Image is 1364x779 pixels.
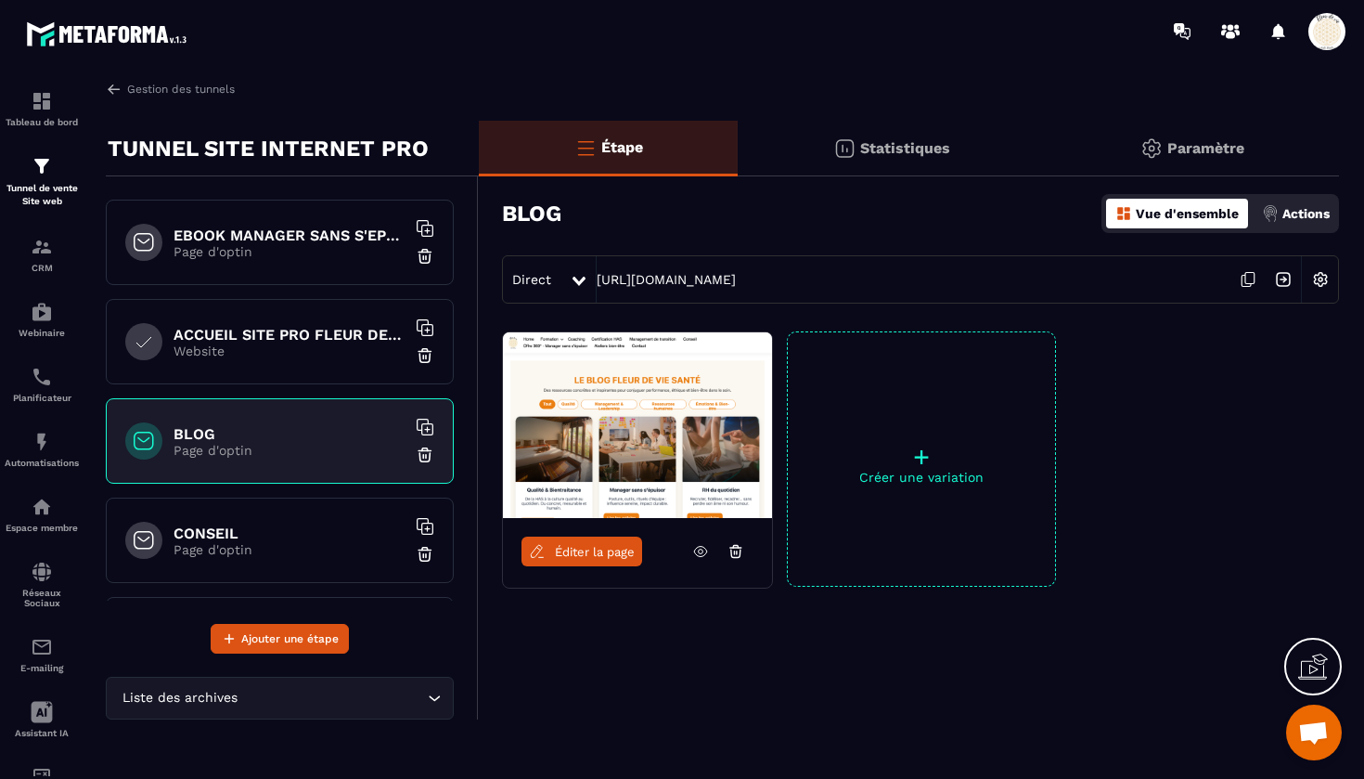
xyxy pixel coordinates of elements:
[860,139,950,157] p: Statistiques
[5,352,79,417] a: schedulerschedulerPlanificateur
[106,81,122,97] img: arrow
[574,136,597,159] img: bars-o.4a397970.svg
[118,688,241,708] span: Liste des archives
[31,155,53,177] img: formation
[1115,205,1132,222] img: dashboard-orange.40269519.svg
[174,443,405,458] p: Page d'optin
[521,537,642,566] a: Éditer la page
[26,17,193,51] img: logo
[31,366,53,388] img: scheduler
[211,624,349,654] button: Ajouter une étape
[5,663,79,673] p: E-mailing
[5,222,79,287] a: formationformationCRM
[1266,262,1301,297] img: arrow-next.bcc2205e.svg
[1262,205,1279,222] img: actions.d6e523a2.png
[31,561,53,583] img: social-network
[174,344,405,358] p: Website
[555,545,635,559] span: Éditer la page
[5,417,79,482] a: automationsautomationsAutomatisations
[174,425,405,443] h6: BLOG
[5,263,79,273] p: CRM
[31,636,53,658] img: email
[5,588,79,608] p: Réseaux Sociaux
[416,247,434,266] img: trash
[833,137,856,160] img: stats.20deebd0.svg
[5,547,79,622] a: social-networksocial-networkRéseaux Sociaux
[1136,206,1239,221] p: Vue d'ensemble
[601,138,643,156] p: Étape
[1282,206,1330,221] p: Actions
[31,236,53,258] img: formation
[416,346,434,365] img: trash
[31,496,53,518] img: automations
[174,227,405,244] h6: EBOOK MANAGER SANS S'EPUISER OFFERT
[31,301,53,323] img: automations
[1286,705,1342,760] div: Ouvrir le chat
[31,431,53,453] img: automations
[241,688,423,708] input: Search for option
[174,244,405,259] p: Page d'optin
[5,328,79,338] p: Webinaire
[416,446,434,464] img: trash
[108,130,429,167] p: TUNNEL SITE INTERNET PRO
[5,117,79,127] p: Tableau de bord
[512,272,551,287] span: Direct
[597,272,736,287] a: [URL][DOMAIN_NAME]
[174,525,405,542] h6: CONSEIL
[5,393,79,403] p: Planificateur
[5,287,79,352] a: automationsautomationsWebinaire
[106,677,454,720] div: Search for option
[5,622,79,687] a: emailemailE-mailing
[5,728,79,738] p: Assistant IA
[788,470,1055,485] p: Créer une variation
[416,545,434,564] img: trash
[241,630,339,648] span: Ajouter une étape
[788,444,1055,470] p: +
[174,542,405,557] p: Page d'optin
[502,201,561,227] h3: BLOG
[5,182,79,208] p: Tunnel de vente Site web
[5,687,79,752] a: Assistant IA
[503,332,772,518] img: image
[106,81,235,97] a: Gestion des tunnels
[5,76,79,141] a: formationformationTableau de bord
[5,458,79,468] p: Automatisations
[5,482,79,547] a: automationsautomationsEspace membre
[174,326,405,344] h6: ACCUEIL SITE PRO FLEUR DE VIE
[1167,139,1244,157] p: Paramètre
[5,141,79,222] a: formationformationTunnel de vente Site web
[1303,262,1338,297] img: setting-w.858f3a88.svg
[1140,137,1163,160] img: setting-gr.5f69749f.svg
[5,523,79,533] p: Espace membre
[31,90,53,112] img: formation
